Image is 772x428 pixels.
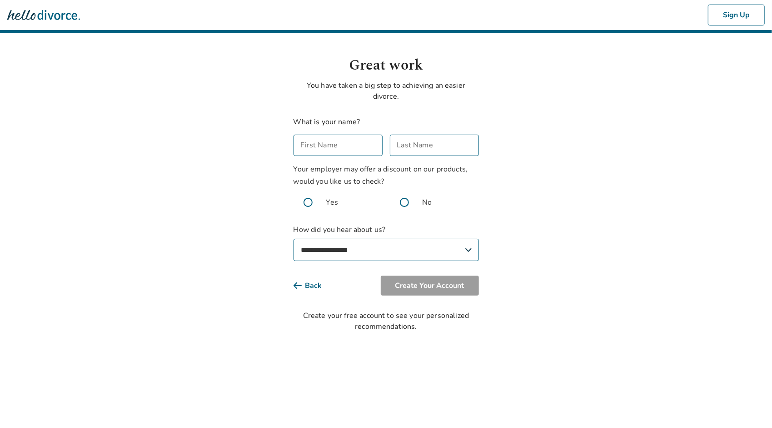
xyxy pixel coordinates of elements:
[326,197,338,208] span: Yes
[727,384,772,428] iframe: Chat Widget
[7,6,80,24] img: Hello Divorce Logo
[294,239,479,261] select: How did you hear about us?
[294,276,337,296] button: Back
[381,276,479,296] button: Create Your Account
[294,310,479,332] div: Create your free account to see your personalized recommendations.
[294,117,360,127] label: What is your name?
[294,80,479,102] p: You have taken a big step to achieving an easier divorce.
[294,55,479,76] h1: Great work
[423,197,432,208] span: No
[294,224,479,261] label: How did you hear about us?
[294,164,468,186] span: Your employer may offer a discount on our products, would you like us to check?
[708,5,765,25] button: Sign Up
